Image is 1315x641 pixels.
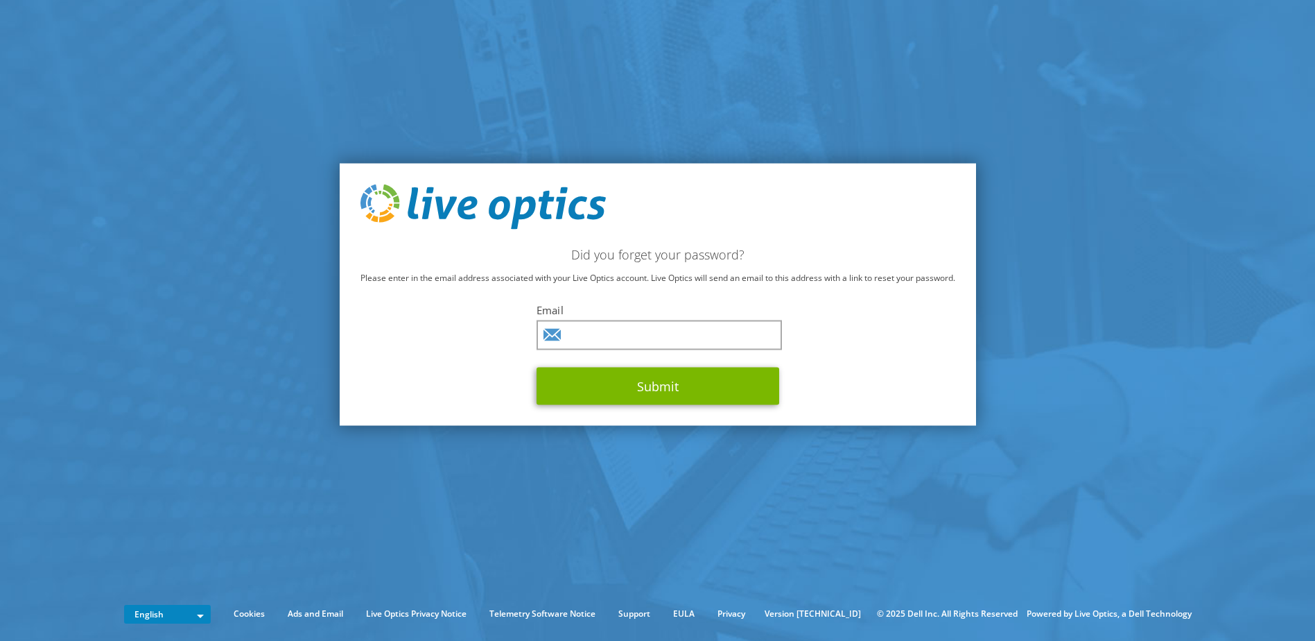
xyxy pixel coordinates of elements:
[707,606,756,622] a: Privacy
[277,606,354,622] a: Ads and Email
[360,247,955,262] h2: Did you forget your password?
[663,606,705,622] a: EULA
[1027,606,1192,622] li: Powered by Live Optics, a Dell Technology
[608,606,661,622] a: Support
[870,606,1025,622] li: © 2025 Dell Inc. All Rights Reserved
[223,606,275,622] a: Cookies
[479,606,606,622] a: Telemetry Software Notice
[537,303,779,317] label: Email
[360,184,606,230] img: live_optics_svg.svg
[356,606,477,622] a: Live Optics Privacy Notice
[360,271,955,286] p: Please enter in the email address associated with your Live Optics account. Live Optics will send...
[758,606,868,622] li: Version [TECHNICAL_ID]
[537,368,779,405] button: Submit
